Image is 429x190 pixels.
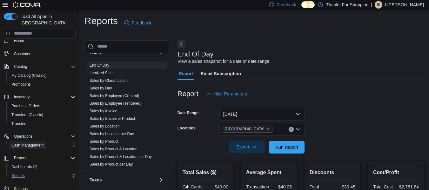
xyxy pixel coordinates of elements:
[229,141,265,153] button: Export
[9,111,46,119] a: Transfers (Classic)
[90,177,156,183] button: Taxes
[6,102,78,110] button: Purchase Orders
[222,126,272,133] span: Harbour Landing
[277,2,296,8] span: Feedback
[90,101,142,106] a: Sales by Employee (Tendered)
[269,141,305,154] button: Run Report
[11,50,35,58] a: Customers
[271,184,292,189] div: $40.05
[11,82,31,87] span: Promotions
[11,112,43,117] span: Transfers (Classic)
[90,139,118,144] span: Sales by Product
[246,169,292,176] h2: Average Spent
[225,126,265,132] span: [GEOGRAPHIC_DATA]
[385,1,424,9] p: I [PERSON_NAME]
[90,71,115,75] a: Itemized Sales
[90,86,112,91] span: Sales by Day
[90,131,134,136] span: Sales by Location per Day
[11,93,76,101] span: Inventory
[11,133,76,140] span: Operations
[11,164,37,169] span: Dashboards
[266,127,270,131] button: Remove Harbour Landing from selection in this group
[397,184,419,189] div: $2,781.84
[207,184,228,189] div: $40.00
[1,93,78,102] button: Inventory
[6,110,78,119] button: Transfers (Classic)
[11,143,44,148] span: Cash Management
[9,172,27,180] a: Reports
[178,126,196,131] label: Locations
[14,155,27,161] span: Reports
[157,176,165,184] button: Taxes
[178,40,185,48] button: Next
[6,119,78,128] button: Transfers
[183,169,228,176] h2: Total Sales ($)
[90,154,152,159] span: Sales by Product & Location per Day
[11,173,25,178] span: Reports
[14,134,33,139] span: Operations
[90,108,117,114] span: Sales by Invoice
[301,1,315,8] input: Dark Mode
[373,184,395,189] div: Total Cost
[6,71,78,80] button: My Catalog (Classic)
[90,147,137,151] a: Sales by Product & Location
[9,163,76,171] span: Dashboards
[14,51,32,56] span: Customers
[13,2,41,8] img: Cova
[9,141,76,149] span: Cash Management
[179,67,193,80] span: Report
[310,169,355,176] h2: Discounts
[157,49,165,56] button: Sales
[1,154,78,162] button: Reports
[9,81,33,88] a: Promotions
[178,90,198,98] h3: Report
[183,184,204,189] div: Gift Cards
[90,154,152,159] a: Sales by Product & Location per Day
[6,80,78,89] button: Promotions
[90,132,134,136] a: Sales by Location per Day
[90,116,135,121] span: Sales by Invoice & Product
[204,88,250,100] button: Hide Parameters
[132,20,151,26] span: Feedback
[84,15,118,27] h1: Reports
[18,13,76,26] span: Load All Apps in [GEOGRAPHIC_DATA]
[178,50,214,58] h3: End Of Day
[11,63,30,70] button: Catalog
[1,132,78,141] button: Operations
[90,124,120,128] a: Sales by Location
[90,109,117,113] a: Sales by Invoice
[11,133,35,140] button: Operations
[9,102,43,110] a: Purchase Orders
[90,78,128,83] a: Sales by Classification
[296,127,301,132] button: Open list of options
[9,163,39,171] a: Dashboards
[9,72,76,79] span: My Catalog (Classic)
[11,154,30,162] button: Reports
[6,171,78,180] button: Reports
[90,94,139,98] a: Sales by Employee (Created)
[84,62,170,171] div: Sales
[326,1,369,9] p: Thanks For Shopping
[11,73,47,78] span: My Catalog (Classic)
[178,110,200,115] label: Date Range
[375,1,382,9] div: I Kirk
[11,103,40,108] span: Purchase Orders
[90,162,133,167] span: Sales by Product per Day
[275,144,298,150] span: Run Report
[9,172,76,180] span: Reports
[90,70,115,75] span: Itemized Sales
[11,36,76,44] span: Home
[9,141,46,149] a: Cash Management
[6,162,78,171] a: Dashboards
[289,127,294,132] button: Clear input
[11,37,27,44] a: Home
[219,108,305,121] button: [DATE]
[6,141,78,150] button: Cash Management
[14,64,27,69] span: Catalog
[373,169,419,176] h2: Cost/Profit
[377,1,380,9] span: IK
[334,184,355,189] div: -$30.45
[90,93,139,98] span: Sales by Employee (Created)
